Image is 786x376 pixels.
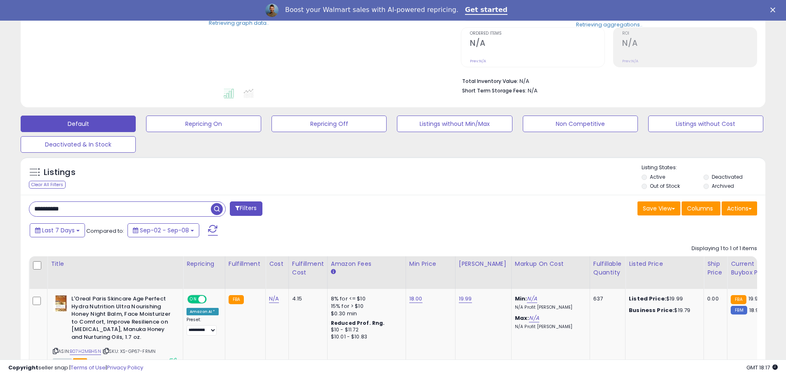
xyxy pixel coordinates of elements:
a: Get started [465,6,507,15]
div: 637 [593,295,619,303]
div: Min Price [409,260,452,268]
small: FBA [731,295,746,304]
div: 8% for <= $10 [331,295,399,303]
span: OFF [205,296,219,303]
a: B07H2MBH5N [70,348,101,355]
div: Retrieving graph data.. [209,19,269,26]
div: Displaying 1 to 1 of 1 items [692,245,757,253]
div: Markup on Cost [515,260,586,268]
div: Ship Price [707,260,724,277]
button: Repricing Off [271,116,387,132]
b: Business Price: [629,306,674,314]
a: Privacy Policy [107,364,143,371]
strong: Copyright [8,364,38,371]
a: N/A [529,314,539,322]
button: Save View [637,201,680,215]
th: The percentage added to the cost of goods (COGS) that forms the calculator for Min & Max prices. [511,256,590,289]
div: 0.00 [707,295,721,303]
button: Columns [682,201,720,215]
small: FBA [229,295,244,304]
span: 2025-09-16 18:17 GMT [746,364,778,371]
a: 18.00 [409,295,423,303]
small: Amazon Fees. [331,268,336,276]
span: Sep-02 - Sep-08 [140,226,189,234]
p: N/A Profit [PERSON_NAME] [515,305,583,310]
a: 19.99 [459,295,472,303]
div: Current Buybox Price [731,260,773,277]
div: $19.99 [629,295,697,303]
button: Default [21,116,136,132]
div: Fulfillment Cost [292,260,324,277]
button: Sep-02 - Sep-08 [127,223,199,237]
span: Last 7 Days [42,226,75,234]
button: Last 7 Days [30,223,85,237]
a: Terms of Use [71,364,106,371]
div: Cost [269,260,285,268]
label: Archived [712,182,734,189]
button: Deactivated & In Stock [21,136,136,153]
span: | SKU: XS-GP67-FRMN [102,348,156,355]
a: N/A [527,295,537,303]
div: Close [770,7,779,12]
span: Columns [687,204,713,213]
div: 15% for > $10 [331,303,399,310]
b: Listed Price: [629,295,666,303]
div: 4.15 [292,295,321,303]
button: Listings without Cost [648,116,763,132]
div: $10.01 - $10.83 [331,333,399,341]
div: $19.79 [629,307,697,314]
label: Deactivated [712,173,743,180]
b: L'Oreal Paris Skincare Age Perfect Hydra Nutrition Ultra Nourishing Honey Night Balm, Face Moistu... [71,295,172,343]
img: Profile image for Adrian [265,4,279,17]
div: Boost your Walmart sales with AI-powered repricing. [285,6,458,14]
button: Filters [230,201,262,216]
label: Active [650,173,665,180]
b: Max: [515,314,529,322]
button: Listings without Min/Max [397,116,512,132]
span: Compared to: [86,227,124,235]
b: Min: [515,295,527,303]
div: [PERSON_NAME] [459,260,508,268]
div: Listed Price [629,260,700,268]
div: $0.30 min [331,310,399,317]
a: N/A [269,295,279,303]
div: seller snap | | [8,364,143,372]
small: FBM [731,306,747,315]
button: Non Competitive [523,116,638,132]
div: Fulfillable Quantity [593,260,622,277]
button: Actions [722,201,757,215]
div: Amazon AI * [186,308,219,315]
div: Repricing [186,260,222,268]
h5: Listings [44,167,76,178]
div: Preset: [186,317,219,336]
div: Fulfillment [229,260,262,268]
b: Reduced Prof. Rng. [331,319,385,326]
label: Out of Stock [650,182,680,189]
img: 51AN-Y-6CSL._SL40_.jpg [53,295,69,312]
button: Repricing On [146,116,261,132]
p: N/A Profit [PERSON_NAME] [515,324,583,330]
div: $10 - $11.72 [331,326,399,333]
span: ON [188,296,198,303]
p: Listing States: [642,164,765,172]
span: 18.98 [749,306,762,314]
div: Amazon Fees [331,260,402,268]
div: Clear All Filters [29,181,66,189]
div: Retrieving aggregations.. [576,21,642,28]
div: Title [51,260,179,268]
span: 19.99 [748,295,762,303]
